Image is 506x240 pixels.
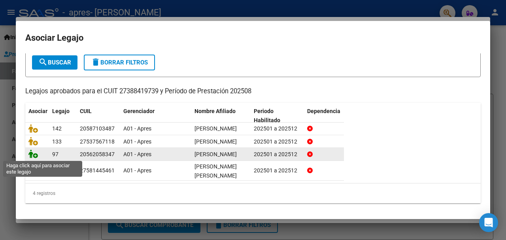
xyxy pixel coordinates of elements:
datatable-header-cell: Gerenciador [120,103,191,129]
h2: Asociar Legajo [25,30,481,45]
div: 202501 a 202512 [254,150,301,159]
span: BARRIOS AGUSTIN EMIR [194,151,237,157]
datatable-header-cell: CUIL [77,103,120,129]
span: Dependencia [307,108,340,114]
div: 20562058347 [80,150,115,159]
div: 20587103487 [80,124,115,133]
span: A01 - Apres [123,125,151,132]
datatable-header-cell: Asociar [25,103,49,129]
button: Borrar Filtros [84,55,155,70]
span: 133 [52,138,62,145]
mat-icon: search [38,57,48,67]
mat-icon: delete [91,57,100,67]
span: ALVAREZ RAFAELA [194,138,237,145]
span: Gerenciador [123,108,155,114]
span: A01 - Apres [123,151,151,157]
div: 27537567118 [80,137,115,146]
div: Open Intercom Messenger [479,213,498,232]
span: Periodo Habilitado [254,108,280,123]
span: Nombre Afiliado [194,108,236,114]
datatable-header-cell: Legajo [49,103,77,129]
span: 142 [52,125,62,132]
div: 27581445461 [80,166,115,175]
span: Legajo [52,108,70,114]
div: 202501 a 202512 [254,166,301,175]
span: 97 [52,151,59,157]
datatable-header-cell: Dependencia [304,103,363,129]
button: Buscar [32,55,77,70]
span: CUIL [80,108,92,114]
div: 4 registros [25,183,481,203]
span: A01 - Apres [123,167,151,174]
datatable-header-cell: Nombre Afiliado [191,103,251,129]
span: A01 - Apres [123,138,151,145]
datatable-header-cell: Periodo Habilitado [251,103,304,129]
div: 202501 a 202512 [254,137,301,146]
p: Legajos aprobados para el CUIT 27388419739 y Período de Prestación 202508 [25,87,481,96]
div: 202501 a 202512 [254,124,301,133]
span: ROZAS AYALA ROMAN [194,125,237,132]
span: Buscar [38,59,71,66]
span: APARICIO PEREZ SAMANTHA NICOLE [194,163,237,179]
span: 25 [52,167,59,174]
span: Borrar Filtros [91,59,148,66]
span: Asociar [28,108,47,114]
